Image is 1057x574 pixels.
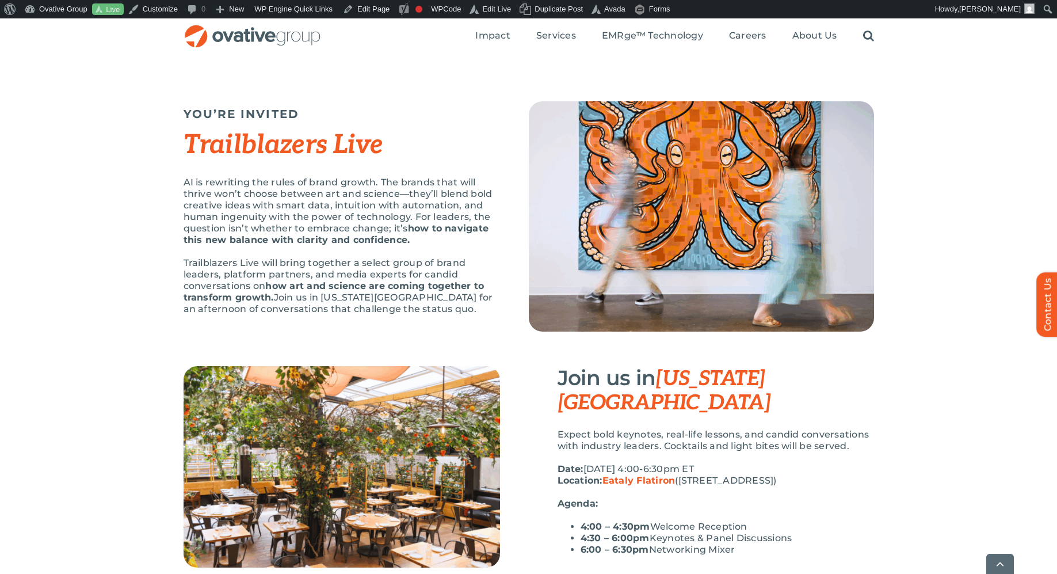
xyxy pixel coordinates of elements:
[558,463,583,474] strong: Date:
[536,30,576,41] span: Services
[959,5,1021,13] span: [PERSON_NAME]
[581,544,649,555] strong: 6:00 – 6:30pm
[475,30,510,43] a: Impact
[558,366,874,415] h3: Join us in
[863,30,874,43] a: Search
[475,30,510,41] span: Impact
[184,366,500,568] img: Eataly
[558,475,676,486] strong: Location:
[415,6,422,13] div: Focus keyphrase not set
[558,429,874,452] p: Expect bold keynotes, real-life lessons, and candid conversations with industry leaders. Cocktail...
[184,24,322,35] a: OG_Full_horizontal_RGB
[581,533,874,544] li: Keynotes & Panel Discussions
[602,30,703,41] span: EMRge™ Technology
[92,3,124,16] a: Live
[581,521,650,532] strong: 4:00 – 4:30pm
[558,498,598,509] strong: Agenda:
[581,521,874,533] li: Welcome Reception
[475,18,873,55] nav: Menu
[529,101,874,332] img: Top Image
[581,544,874,556] li: Networking Mixer
[558,463,874,486] p: [DATE] 4:00-6:30pm ET ([STREET_ADDRESS])
[602,475,676,486] a: Eataly Flatiron
[184,257,500,315] p: Trailblazers Live will bring together a select group of brand leaders, platform partners, and med...
[602,30,703,43] a: EMRge™ Technology
[792,30,837,41] span: About Us
[184,177,500,246] p: AI is rewriting the rules of brand growth. The brands that will thrive won’t choose between art a...
[729,30,766,41] span: Careers
[536,30,576,43] a: Services
[184,280,484,303] strong: how art and science are coming together to transform growth.
[184,129,383,161] em: Trailblazers Live
[792,30,837,43] a: About Us
[558,366,771,416] span: [US_STATE][GEOGRAPHIC_DATA]
[184,107,500,121] h5: YOU’RE INVITED
[184,223,489,245] strong: how to navigate this new balance with clarity and confidence.
[729,30,766,43] a: Careers
[581,533,650,543] strong: 4:30 – 6:00pm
